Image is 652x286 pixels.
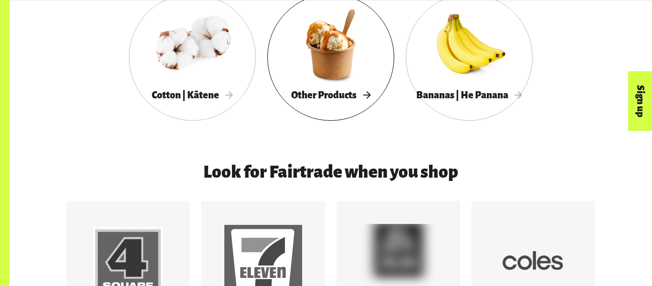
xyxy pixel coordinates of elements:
[152,90,233,100] span: Cotton | Kātene
[416,90,522,100] span: Bananas | He Panana
[110,163,552,181] h3: Look for Fairtrade when you shop
[291,90,370,100] span: Other Products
